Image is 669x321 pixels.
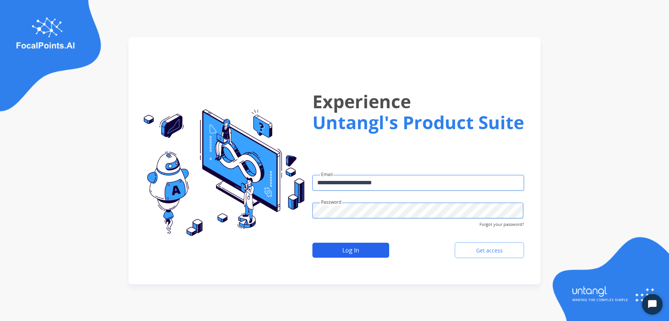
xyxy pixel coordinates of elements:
button: Start Chat [642,294,663,315]
label: Password [321,199,341,206]
span: Get access [470,247,509,254]
span: Forgot your password? [479,218,524,228]
h1: Untangl's Product Suite [312,112,524,133]
img: login-img [137,109,305,237]
button: Log In [312,243,389,258]
label: Email [321,171,333,178]
img: login-img [549,236,669,321]
svg: Open Chat [647,299,658,310]
h1: Experience [312,85,524,118]
a: Get access [455,242,524,258]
